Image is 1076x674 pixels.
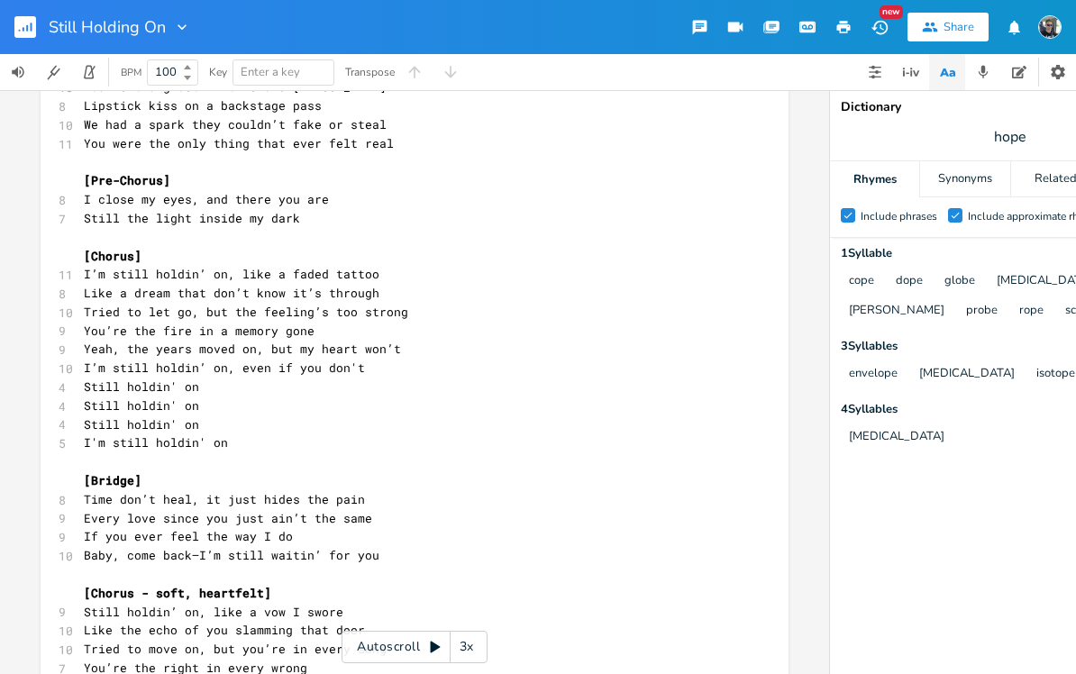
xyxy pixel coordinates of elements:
img: taylor.leroy.warr [1038,15,1062,39]
span: Tried to let go, but the feeling’s too strong [84,304,408,320]
button: [MEDICAL_DATA] [919,367,1015,382]
button: New [862,11,898,43]
span: Still Holding On [49,19,166,35]
span: Still holdin' on [84,416,199,433]
div: Include phrases [861,211,937,222]
span: [Chorus - soft, heartfelt] [84,585,271,601]
span: [Chorus] [84,248,141,264]
span: Enter a key [241,64,300,80]
span: Like the echo of you slamming that door [84,622,365,638]
span: Still holdin' on [84,397,199,414]
span: [Pre-Chorus] [84,172,170,188]
div: Rhymes [830,161,919,197]
button: probe [966,304,998,319]
div: BPM [121,68,141,77]
button: Share [907,13,989,41]
span: I'm still holdin' on [84,434,228,451]
div: New [880,5,903,19]
span: If you ever feel the way I do [84,528,293,544]
span: We had a spark they couldn’t fake or steal [84,116,387,132]
span: Yeah, the years moved on, but my heart won’t [84,341,401,357]
span: hope [994,127,1026,148]
div: 3x [451,631,483,663]
div: Synonyms [920,161,1009,197]
span: I’m still holdin’ on, even if you don't [84,360,365,376]
button: dope [896,274,923,289]
span: Every love since you just ain’t the same [84,510,372,526]
span: Time don’t heal, it just hides the pain [84,491,365,507]
div: Key [209,67,227,77]
span: Still the light inside my dark [84,210,300,226]
div: Share [944,19,974,35]
button: cope [849,274,874,289]
div: Autoscroll [342,631,488,663]
span: I’m still holdin’ on, like a faded tattoo [84,266,379,282]
span: Like a dream that don’t know it’s through [84,285,379,301]
button: isotope [1036,367,1075,382]
span: You were the only thing that ever felt real [84,135,394,151]
button: globe [944,274,975,289]
span: Baby, come back—I’m still waitin’ for you [84,547,379,563]
div: Transpose [345,67,395,77]
span: Tried to move on, but you’re in every song [84,641,387,657]
span: I close my eyes, and there you are [84,191,329,207]
button: [MEDICAL_DATA] [849,430,944,445]
span: You’re the fire in a memory gone [84,323,315,339]
button: rope [1019,304,1044,319]
button: envelope [849,367,898,382]
span: Still holdin’ on, like a vow I swore [84,604,343,620]
span: Still holdin' on [84,378,199,395]
span: Lipstick kiss on a backstage pass [84,97,322,114]
span: [Bridge] [84,472,141,488]
button: [PERSON_NAME] [849,304,944,319]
